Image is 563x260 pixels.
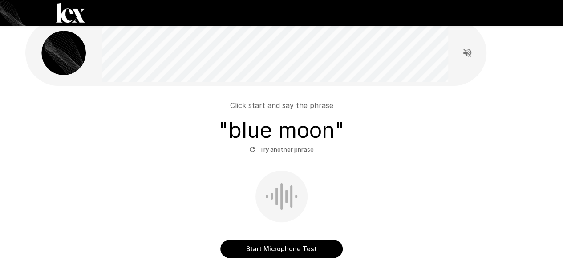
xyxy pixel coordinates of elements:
button: Read questions aloud [458,44,476,62]
img: lex_avatar2.png [41,31,86,75]
h3: " blue moon " [219,118,344,143]
button: Try another phrase [247,143,316,156]
button: Start Microphone Test [220,240,343,258]
p: Click start and say the phrase [230,100,333,111]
